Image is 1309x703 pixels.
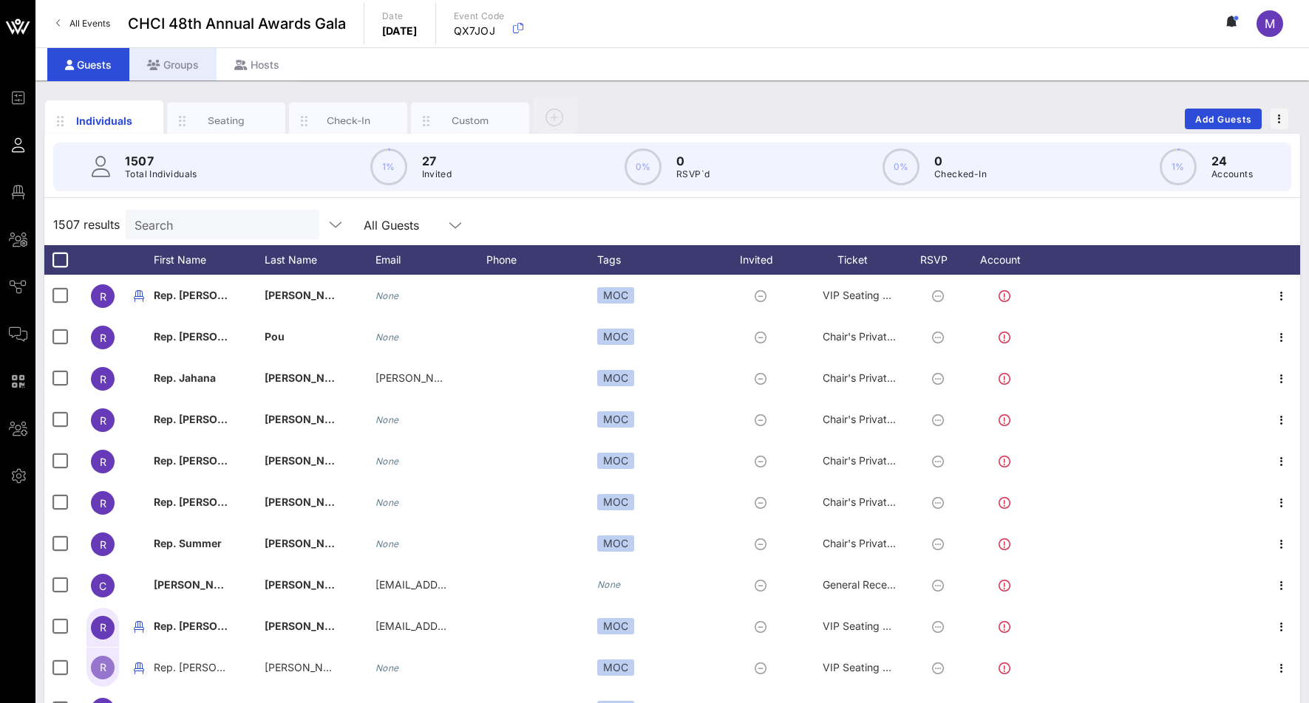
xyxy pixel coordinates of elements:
span: Rep. [PERSON_NAME] [154,413,266,425]
a: All Events [47,12,119,35]
span: [PERSON_NAME] [265,620,352,632]
p: QX7JOJ [454,24,505,38]
span: R [100,290,106,303]
div: MOC [597,329,634,345]
span: Chair's Private Reception [823,495,945,508]
span: Chair's Private Reception [823,330,945,343]
span: VIP Seating & Chair's Private Reception [823,289,1014,301]
span: Pou [265,330,285,343]
span: R [100,621,106,634]
i: None [375,332,399,343]
div: Invited [723,245,804,275]
span: R [100,661,106,673]
span: [EMAIL_ADDRESS][DOMAIN_NAME] [375,578,554,591]
div: MOC [597,411,634,428]
span: [PERSON_NAME] [PERSON_NAME] [265,454,441,467]
span: Rep. [PERSON_NAME] [154,289,266,301]
div: Individuals [72,113,137,128]
div: MOC [597,618,634,634]
span: Rep. Summer [154,537,222,549]
span: R [100,497,106,510]
div: MOC [597,659,634,676]
span: Rep. [PERSON_NAME] [154,330,266,343]
div: Account [967,245,1048,275]
div: MOC [597,453,634,469]
div: MOC [597,494,634,510]
div: Groups [129,48,217,81]
p: 0 [934,152,987,170]
div: MOC [597,287,634,304]
span: Rep. [PERSON_NAME] [154,454,266,467]
span: VIP Seating & Chair's Private Reception [823,620,1014,632]
div: Last Name [265,245,375,275]
span: R [100,414,106,427]
span: CHCI 48th Annual Awards Gala [128,13,346,35]
span: VIP Seating & Chair's Private Reception [823,661,1014,673]
i: None [375,456,399,467]
span: M [1265,16,1275,31]
p: Event Code [454,9,505,24]
span: Chair's Private Reception [823,371,945,384]
div: Hosts [217,48,297,81]
p: Checked-In [934,167,987,182]
span: [PERSON_NAME] Guest [265,661,381,673]
p: 24 [1211,152,1253,170]
div: RSVP [915,245,967,275]
span: [PERSON_NAME] [265,537,352,549]
p: Total Individuals [125,167,197,182]
span: Add Guests [1194,114,1253,125]
span: [PERSON_NAME] [265,371,352,384]
p: 0 [676,152,710,170]
span: R [100,456,106,468]
div: M [1257,10,1283,37]
span: [PERSON_NAME] [265,495,352,508]
p: 27 [422,152,452,170]
span: [PERSON_NAME] [265,578,352,591]
p: Accounts [1211,167,1253,182]
span: General Reception [823,578,911,591]
div: Custom [438,114,503,128]
span: [EMAIL_ADDRESS][DOMAIN_NAME] [375,620,554,632]
p: Date [382,9,418,24]
p: Invited [422,167,452,182]
span: Chair's Private Reception [823,537,945,549]
span: 1507 results [53,216,120,233]
p: [DATE] [382,24,418,38]
span: R [100,538,106,551]
span: R [100,332,106,344]
div: First Name [154,245,265,275]
span: Rep. [PERSON_NAME] [154,620,266,632]
div: Seating [194,114,259,128]
span: Rep. Jahana [154,371,216,384]
span: [PERSON_NAME] [154,578,241,591]
button: Add Guests [1185,109,1262,129]
div: Check-In [316,114,381,128]
div: MOC [597,370,634,386]
span: Chair's Private Reception [823,454,945,467]
span: C [99,580,106,592]
span: [PERSON_NAME] [265,289,352,301]
span: R [100,373,106,385]
span: All Events [69,18,110,29]
div: Ticket [804,245,915,275]
div: Guests [47,48,129,81]
span: Chair's Private Reception [823,413,945,425]
div: All Guests [355,210,473,239]
div: Phone [486,245,597,275]
i: None [375,662,399,673]
span: Rep. [PERSON_NAME] [154,661,264,673]
i: None [375,538,399,549]
p: 1507 [125,152,197,170]
i: None [597,579,621,590]
i: None [375,497,399,508]
p: RSVP`d [676,167,710,182]
div: MOC [597,535,634,552]
div: All Guests [364,219,419,232]
i: None [375,290,399,301]
span: [PERSON_NAME][EMAIL_ADDRESS][DOMAIN_NAME] [375,371,639,384]
div: Tags [597,245,723,275]
span: [PERSON_NAME] [265,413,352,425]
i: None [375,414,399,425]
div: Email [375,245,486,275]
span: Rep. [PERSON_NAME] [154,495,266,508]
